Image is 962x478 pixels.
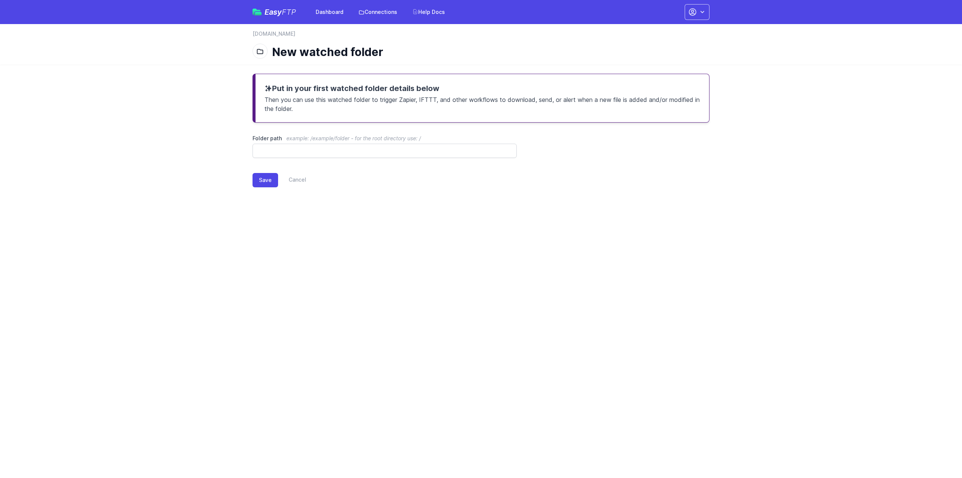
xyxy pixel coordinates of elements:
[265,83,700,94] h3: Put in your first watched folder details below
[311,5,348,19] a: Dashboard
[253,135,517,142] label: Folder path
[253,8,296,16] a: EasyFTP
[253,30,709,42] nav: Breadcrumb
[272,45,703,59] h1: New watched folder
[253,9,262,15] img: easyftp_logo.png
[253,30,295,38] a: [DOMAIN_NAME]
[265,8,296,16] span: Easy
[253,173,278,187] button: Save
[282,8,296,17] span: FTP
[278,173,306,187] a: Cancel
[286,135,421,141] span: example: /example/folder - for the root directory use: /
[408,5,449,19] a: Help Docs
[265,94,700,113] p: Then you can use this watched folder to trigger Zapier, IFTTT, and other workflows to download, s...
[354,5,402,19] a: Connections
